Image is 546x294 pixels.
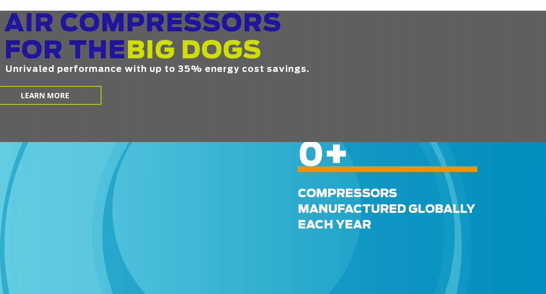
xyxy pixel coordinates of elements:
span: 0 [298,140,324,172]
span: Unrivaled performance with up to 35% energy cost savings. [5,65,310,74]
h2: AIR COMPRESSORS FOR THE [4,11,451,96]
span: LEARN MORE [21,90,70,101]
h6: + [298,151,546,161]
span: BIG DOGS [126,39,262,63]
